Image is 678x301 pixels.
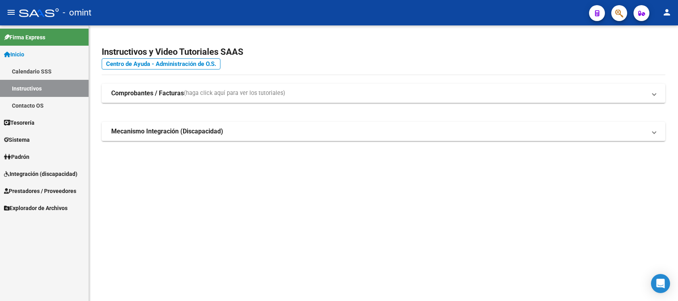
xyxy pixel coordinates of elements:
mat-icon: menu [6,8,16,17]
span: - omint [63,4,91,21]
span: Sistema [4,135,30,144]
strong: Mecanismo Integración (Discapacidad) [111,127,223,136]
span: Inicio [4,50,24,59]
span: (haga click aquí para ver los tutoriales) [184,89,285,98]
strong: Comprobantes / Facturas [111,89,184,98]
span: Explorador de Archivos [4,204,68,212]
mat-expansion-panel-header: Comprobantes / Facturas(haga click aquí para ver los tutoriales) [102,84,665,103]
span: Prestadores / Proveedores [4,187,76,195]
h2: Instructivos y Video Tutoriales SAAS [102,44,665,60]
div: Open Intercom Messenger [651,274,670,293]
mat-icon: person [662,8,672,17]
span: Padrón [4,152,29,161]
span: Firma Express [4,33,45,42]
span: Integración (discapacidad) [4,170,77,178]
a: Centro de Ayuda - Administración de O.S. [102,58,220,69]
span: Tesorería [4,118,35,127]
mat-expansion-panel-header: Mecanismo Integración (Discapacidad) [102,122,665,141]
